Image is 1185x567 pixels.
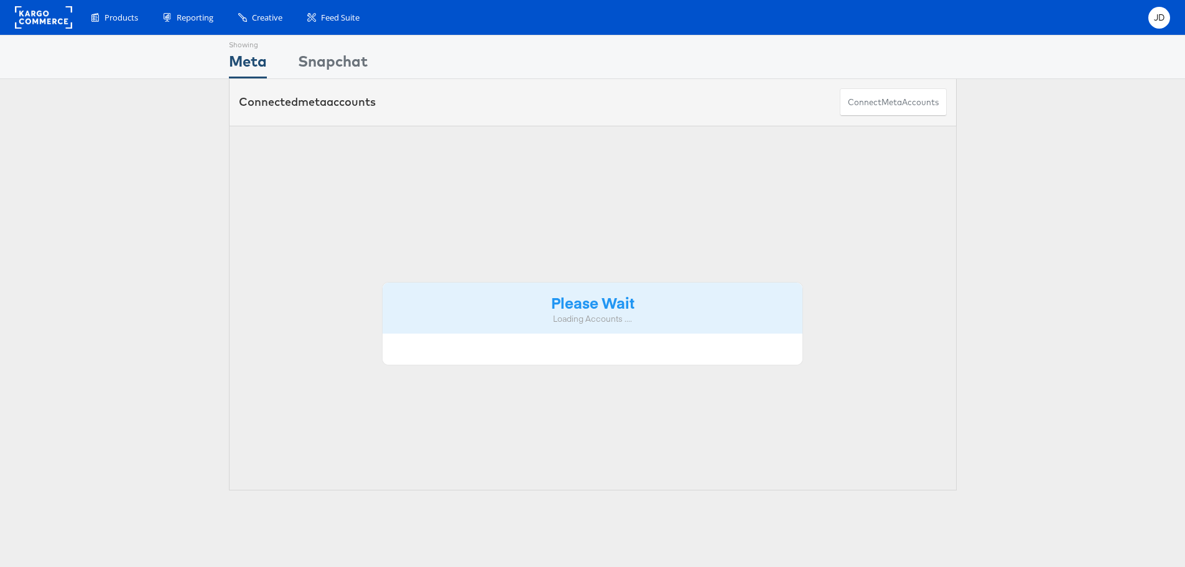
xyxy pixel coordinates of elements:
[551,292,634,312] strong: Please Wait
[392,313,794,325] div: Loading Accounts ....
[840,88,947,116] button: ConnectmetaAccounts
[881,96,902,108] span: meta
[321,12,360,24] span: Feed Suite
[229,50,267,78] div: Meta
[298,50,368,78] div: Snapchat
[105,12,138,24] span: Products
[252,12,282,24] span: Creative
[229,35,267,50] div: Showing
[1154,14,1165,22] span: JD
[177,12,213,24] span: Reporting
[239,94,376,110] div: Connected accounts
[298,95,327,109] span: meta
